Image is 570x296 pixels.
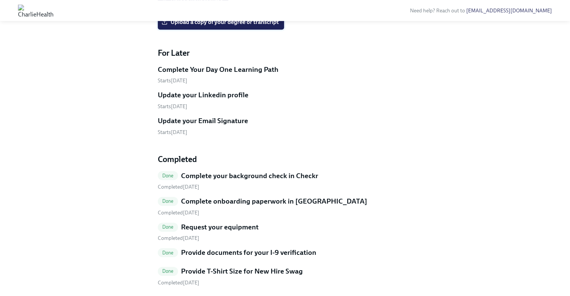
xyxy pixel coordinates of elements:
a: DoneComplete onboarding paperwork in [GEOGRAPHIC_DATA] Completed[DATE] [158,196,413,216]
span: Tuesday, October 7th 2025, 7:12 pm [158,210,199,216]
span: Monday, September 29th 2025, 6:00 pm [158,235,199,241]
h5: Complete Your Day One Learning Path [158,65,278,74]
span: Done [158,173,178,178]
a: DoneRequest your equipment Completed[DATE] [158,222,413,242]
a: Update your Email SignatureStarts[DATE] [158,116,413,136]
h5: Provide documents for your I-9 verification [181,248,316,257]
h5: Update your Linkedin profile [158,90,248,100]
a: DoneProvide T-Shirt Size for New Hire Swag Completed[DATE] [158,266,413,286]
span: Done [158,268,178,274]
span: Done [158,224,178,230]
span: Monday, September 29th 2025, 6:00 pm [158,184,199,190]
span: Monday, October 13th 2025, 8:00 am [158,129,187,135]
span: Done [158,250,178,256]
h4: Completed [158,154,413,165]
a: DoneComplete your background check in Checkr Completed[DATE] [158,171,413,191]
img: CharlieHealth [18,4,54,16]
a: Complete Your Day One Learning PathStarts[DATE] [158,65,413,85]
h5: Request your equipment [181,222,259,232]
h5: Provide T-Shirt Size for New Hire Swag [181,266,303,276]
h5: Update your Email Signature [158,116,248,126]
span: Done [158,198,178,204]
h5: Complete onboarding paperwork in [GEOGRAPHIC_DATA] [181,196,367,206]
h5: Complete your background check in Checkr [181,171,318,181]
span: Upload a copy of your degree or transcript [163,18,279,26]
a: [EMAIL_ADDRESS][DOMAIN_NAME] [466,7,552,14]
a: DoneProvide documents for your I-9 verification [158,248,413,260]
span: Monday, September 29th 2025, 5:59 pm [158,280,199,286]
span: Monday, October 13th 2025, 8:00 am [158,103,187,110]
a: Update your Linkedin profileStarts[DATE] [158,90,413,110]
span: Monday, October 13th 2025, 8:00 am [158,77,187,84]
span: Need help? Reach out to [410,7,552,14]
label: Upload a copy of your degree or transcript [158,15,284,30]
h4: For Later [158,48,413,59]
